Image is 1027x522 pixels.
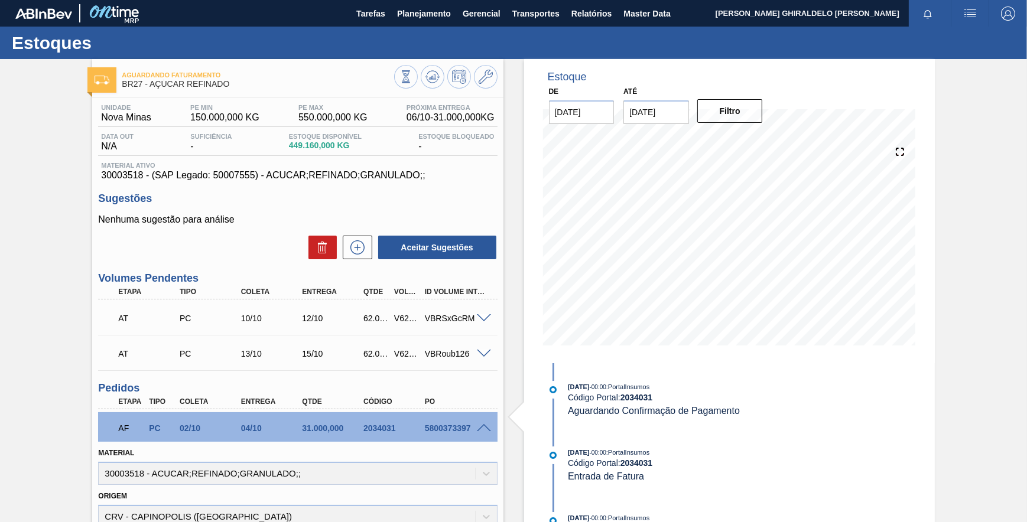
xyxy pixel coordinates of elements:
[422,423,490,433] div: 5800373397
[590,515,606,521] span: - 00:00
[115,288,183,296] div: Etapa
[15,8,72,19] img: TNhmsLtSVTkK8tSr43FrP2fwEKptu5GPRR3wAAAABJRU5ErkJggg==
[568,383,589,390] span: [DATE]
[422,314,490,323] div: VBRSxGcRM
[299,423,367,433] div: 31.000,000
[620,393,653,402] strong: 2034031
[378,236,496,259] button: Aceitar Sugestões
[571,6,612,21] span: Relatórios
[391,288,422,296] div: Volume Portal
[118,423,144,433] p: AF
[299,314,367,323] div: 12/10/2025
[568,514,589,521] span: [DATE]
[397,6,451,21] span: Planejamento
[360,397,428,406] div: Código
[238,288,306,296] div: Coleta
[177,349,245,358] div: Pedido de Compra
[606,514,649,521] span: : PortalInsumos
[623,100,689,124] input: dd/mm/yyyy
[177,288,245,296] div: Tipo
[238,397,306,406] div: Entrega
[422,349,490,358] div: VBRoub126
[238,349,306,358] div: 13/10/2025
[590,449,606,456] span: - 00:00
[421,65,444,89] button: Atualizar Gráfico
[372,234,498,260] div: Aceitar Sugestões
[550,386,557,393] img: atual
[623,87,637,96] label: Até
[337,236,372,259] div: Nova sugestão
[95,76,109,84] img: Ícone
[146,423,177,433] div: Pedido de Compra
[590,384,606,390] span: - 00:00
[394,65,418,89] button: Visão Geral dos Estoques
[299,397,367,406] div: Qtde
[360,349,392,358] div: 62.000,000
[550,452,557,459] img: atual
[118,314,180,323] p: AT
[568,458,849,468] div: Código Portal:
[360,423,428,433] div: 2034031
[568,471,644,481] span: Entrada de Fatura
[474,65,498,89] button: Ir ao Master Data / Geral
[101,170,494,181] span: 30003518 - (SAP Legado: 50007555) - ACUCAR;REFINADO;GRANULADO;;
[548,71,587,83] div: Estoque
[568,406,740,416] span: Aguardando Confirmação de Pagamento
[568,393,849,402] div: Código Portal:
[963,6,977,21] img: userActions
[697,99,763,123] button: Filtro
[190,133,232,140] span: Suficiência
[289,133,362,140] span: Estoque Disponível
[407,104,495,111] span: Próxima Entrega
[463,6,500,21] span: Gerencial
[238,314,306,323] div: 10/10/2025
[447,65,471,89] button: Programar Estoque
[568,449,589,456] span: [DATE]
[299,288,367,296] div: Entrega
[238,423,306,433] div: 04/10/2025
[356,6,385,21] span: Tarefas
[298,112,368,123] span: 550.000,000 KG
[360,314,392,323] div: 62.000,000
[391,314,422,323] div: V628072
[606,449,649,456] span: : PortalInsumos
[190,104,259,111] span: PE MIN
[101,162,494,169] span: Material ativo
[177,423,245,433] div: 02/10/2025
[101,133,134,140] span: Data out
[98,133,136,152] div: N/A
[101,104,151,111] span: Unidade
[115,397,147,406] div: Etapa
[289,141,362,150] span: 449.160,000 KG
[418,133,494,140] span: Estoque Bloqueado
[303,236,337,259] div: Excluir Sugestões
[422,397,490,406] div: PO
[177,314,245,323] div: Pedido de Compra
[115,415,147,441] div: Aguardando Faturamento
[146,397,177,406] div: Tipo
[620,458,653,468] strong: 2034031
[190,112,259,123] span: 150.000,000 KG
[122,80,394,89] span: BR27 - AÇÚCAR REFINADO
[101,112,151,123] span: Nova Minas
[12,36,222,50] h1: Estoques
[1001,6,1015,21] img: Logout
[98,382,497,394] h3: Pedidos
[98,193,497,205] h3: Sugestões
[115,305,183,331] div: Aguardando Informações de Transporte
[98,272,497,285] h3: Volumes Pendentes
[422,288,490,296] div: Id Volume Interno
[407,112,495,123] span: 06/10 - 31.000,000 KG
[909,5,947,22] button: Notificações
[360,288,392,296] div: Qtde
[98,449,134,457] label: Material
[549,100,615,124] input: dd/mm/yyyy
[118,349,180,358] p: AT
[177,397,245,406] div: Coleta
[549,87,559,96] label: De
[623,6,670,21] span: Master Data
[391,349,422,358] div: V628073
[415,133,497,152] div: -
[606,383,649,390] span: : PortalInsumos
[122,71,394,79] span: Aguardando Faturamento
